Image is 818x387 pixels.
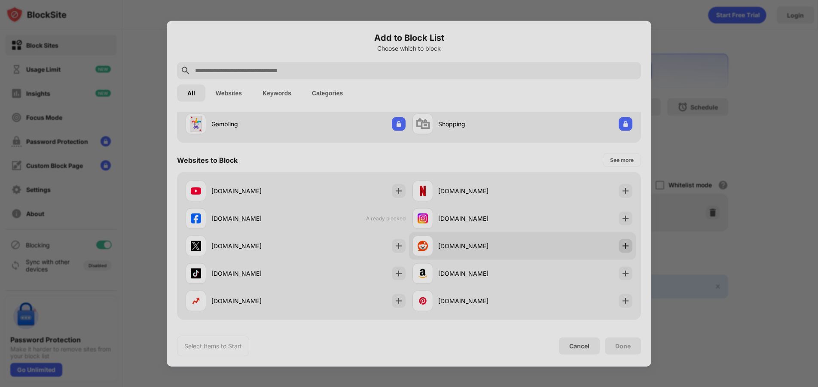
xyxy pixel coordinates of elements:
[438,269,522,278] div: [DOMAIN_NAME]
[615,342,631,349] div: Done
[191,241,201,251] img: favicons
[211,296,296,305] div: [DOMAIN_NAME]
[438,186,522,195] div: [DOMAIN_NAME]
[610,155,634,164] div: See more
[418,296,428,306] img: favicons
[418,268,428,278] img: favicons
[191,296,201,306] img: favicons
[177,45,641,52] div: Choose which to block
[180,65,191,76] img: search.svg
[205,84,252,101] button: Websites
[211,269,296,278] div: [DOMAIN_NAME]
[415,115,430,133] div: 🛍
[438,241,522,250] div: [DOMAIN_NAME]
[184,341,242,350] div: Select Items to Start
[177,84,205,101] button: All
[191,268,201,278] img: favicons
[302,84,353,101] button: Categories
[191,213,201,223] img: favicons
[569,342,589,350] div: Cancel
[366,215,406,222] span: Already blocked
[438,214,522,223] div: [DOMAIN_NAME]
[252,84,302,101] button: Keywords
[211,119,296,128] div: Gambling
[438,296,522,305] div: [DOMAIN_NAME]
[177,155,238,164] div: Websites to Block
[418,241,428,251] img: favicons
[191,186,201,196] img: favicons
[177,31,641,44] h6: Add to Block List
[211,186,296,195] div: [DOMAIN_NAME]
[418,213,428,223] img: favicons
[211,214,296,223] div: [DOMAIN_NAME]
[187,115,205,133] div: 🃏
[211,241,296,250] div: [DOMAIN_NAME]
[418,186,428,196] img: favicons
[438,119,522,128] div: Shopping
